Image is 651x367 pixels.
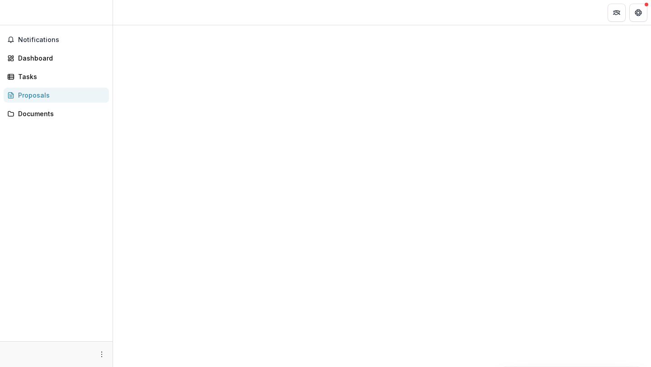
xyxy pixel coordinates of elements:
[4,51,109,66] a: Dashboard
[18,90,102,100] div: Proposals
[629,4,647,22] button: Get Help
[18,72,102,81] div: Tasks
[608,4,626,22] button: Partners
[4,33,109,47] button: Notifications
[18,36,105,44] span: Notifications
[18,53,102,63] div: Dashboard
[96,349,107,360] button: More
[4,88,109,103] a: Proposals
[18,109,102,118] div: Documents
[4,69,109,84] a: Tasks
[4,106,109,121] a: Documents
